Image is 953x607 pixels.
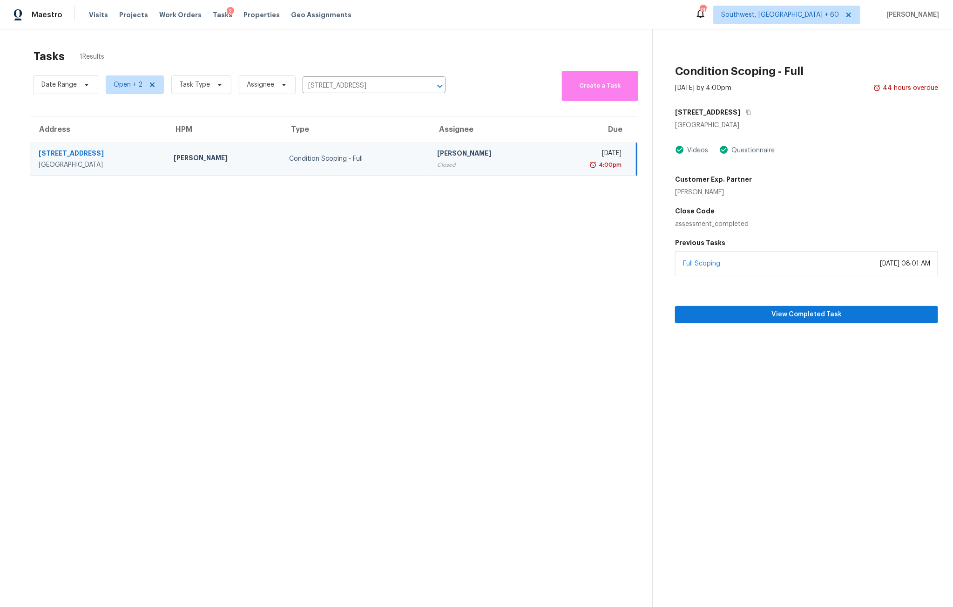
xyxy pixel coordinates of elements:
[39,160,159,170] div: [GEOGRAPHIC_DATA]
[174,153,274,165] div: [PERSON_NAME]
[247,80,274,89] span: Assignee
[675,67,804,76] h2: Condition Scoping - Full
[80,52,104,61] span: 1 Results
[179,80,210,89] span: Task Type
[119,10,148,20] span: Projects
[34,52,65,61] h2: Tasks
[740,104,753,121] button: Copy Address
[430,116,545,143] th: Assignee
[873,83,881,93] img: Overdue Alarm Icon
[675,219,938,229] div: assessment_completed
[684,146,708,155] div: Videos
[589,160,597,170] img: Overdue Alarm Icon
[675,108,740,117] h5: [STREET_ADDRESS]
[89,10,108,20] span: Visits
[675,145,684,155] img: Artifact Present Icon
[675,238,938,247] h5: Previous Tasks
[114,80,142,89] span: Open + 2
[166,116,282,143] th: HPM
[39,149,159,160] div: [STREET_ADDRESS]
[213,12,232,18] span: Tasks
[880,259,930,268] div: [DATE] 08:01 AM
[675,306,938,323] button: View Completed Task
[303,79,419,93] input: Search by address
[282,116,430,143] th: Type
[227,7,234,16] div: 2
[553,149,622,160] div: [DATE]
[545,116,637,143] th: Due
[437,160,538,170] div: Closed
[675,83,731,93] div: [DATE] by 4:00pm
[289,154,422,164] div: Condition Scoping - Full
[41,80,77,89] span: Date Range
[433,80,446,93] button: Open
[32,10,62,20] span: Maestro
[721,10,839,20] span: Southwest, [GEOGRAPHIC_DATA] + 60
[437,149,538,160] div: [PERSON_NAME]
[700,6,706,15] div: 746
[675,206,938,216] h5: Close Code
[729,146,775,155] div: Questionnaire
[883,10,939,20] span: [PERSON_NAME]
[675,188,752,197] div: [PERSON_NAME]
[881,83,938,93] div: 44 hours overdue
[683,309,931,321] span: View Completed Task
[243,10,280,20] span: Properties
[30,116,166,143] th: Address
[675,175,752,184] h5: Customer Exp. Partner
[291,10,351,20] span: Geo Assignments
[562,71,638,101] button: Create a Task
[567,81,634,91] span: Create a Task
[719,145,729,155] img: Artifact Present Icon
[159,10,202,20] span: Work Orders
[675,121,938,130] div: [GEOGRAPHIC_DATA]
[683,260,720,267] a: Full Scoping
[597,160,622,170] div: 4:00pm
